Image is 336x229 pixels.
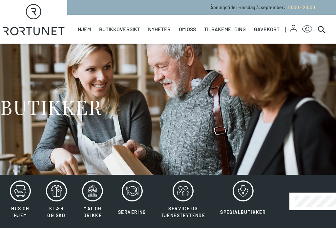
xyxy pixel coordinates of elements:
[210,4,315,11] p: Åpningstider - onsdag 3. september :
[39,180,74,223] button: Klær og sko
[155,180,212,223] button: Service og tjenesteytende
[99,15,140,44] a: Butikkoversikt
[161,206,205,218] span: Service og tjenesteytende
[11,206,29,218] span: Hus og hjem
[179,15,196,44] a: Om oss
[288,5,315,10] span: 10:00 - 20:00
[285,15,290,44] span: |
[75,180,110,223] button: Mat og drikke
[111,180,153,223] button: Servering
[213,180,273,223] button: Spesialbutikker
[148,15,171,44] a: Nyheter
[78,15,91,44] a: Hjem
[83,206,102,218] span: Mat og drikke
[254,15,280,44] a: Gavekort
[302,24,312,34] button: Open Accessibility Menu
[47,206,65,218] span: Klær og sko
[3,180,38,223] button: Hus og hjem
[220,209,266,215] span: Spesialbutikker
[285,5,315,10] a: 10:00 - 20:00
[204,15,246,44] a: Tilbakemelding
[118,209,146,215] span: Servering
